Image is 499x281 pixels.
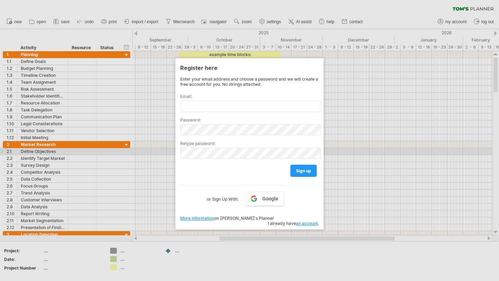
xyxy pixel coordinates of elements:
a: sign up [290,165,317,177]
span: on [PERSON_NAME]'s Planner [180,216,274,221]
a: an account [296,221,318,226]
label: or Sign Up With: [207,191,238,203]
div: Register here [180,61,319,74]
span: sign up [296,168,311,173]
label: Retype password: [180,141,319,146]
span: I already have . [268,221,319,226]
span: Google [262,196,278,201]
div: Enter your email address and choose a password and we will create a free account for you. No stri... [180,76,319,87]
label: Password: [180,117,319,123]
label: Email: [180,94,319,99]
a: Google [247,191,284,206]
a: More information [180,216,214,221]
